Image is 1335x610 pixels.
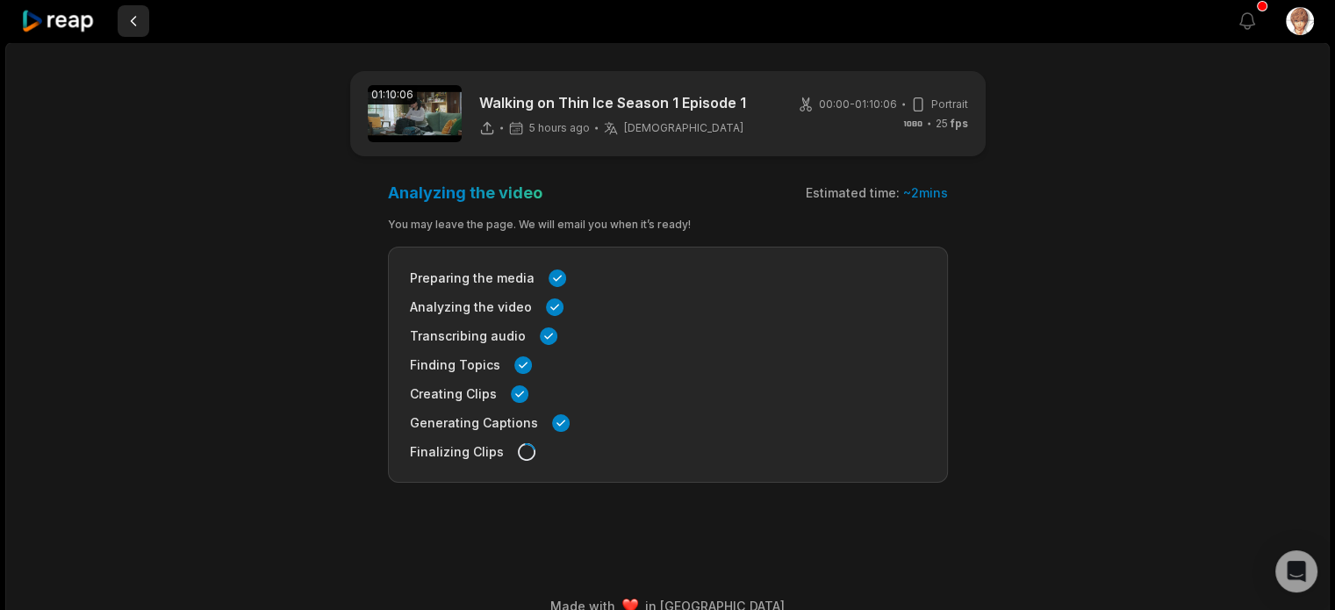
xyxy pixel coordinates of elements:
p: Walking on Thin Ice Season 1 Episode 1 [479,92,746,113]
span: Portrait [931,97,968,112]
span: 00:00 - 01:10:06 [819,97,897,112]
span: ~ 2 mins [903,185,948,200]
div: Estimated time: [806,184,948,202]
span: 5 hours ago [529,121,590,135]
span: 25 [936,116,968,132]
span: Generating Captions [410,413,538,432]
span: Analyzing the video [410,298,532,316]
h3: Analyzing the video [388,183,542,203]
span: fps [951,117,968,130]
div: 01:10:06 [368,85,417,104]
span: Transcribing audio [410,327,526,345]
span: Preparing the media [410,269,535,287]
span: Finalizing Clips [410,442,504,461]
div: Open Intercom Messenger [1275,550,1317,592]
span: Creating Clips [410,384,497,403]
span: Finding Topics [410,355,500,374]
span: [DEMOGRAPHIC_DATA] [624,121,743,135]
div: You may leave the page. We will email you when it’s ready! [388,217,948,233]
